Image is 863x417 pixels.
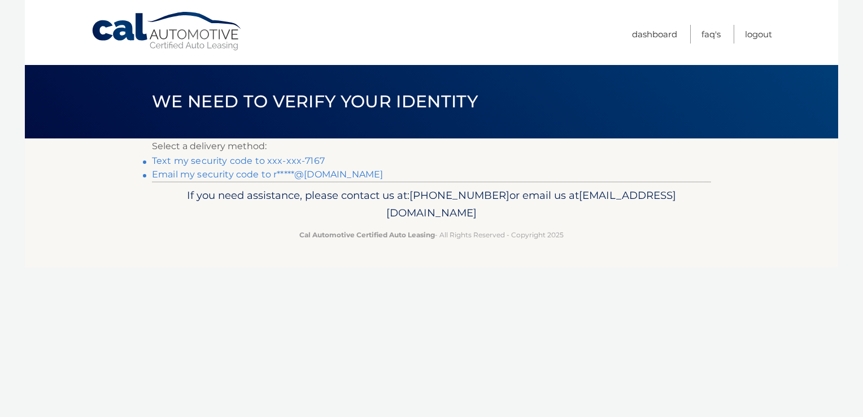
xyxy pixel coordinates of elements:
[299,231,435,239] strong: Cal Automotive Certified Auto Leasing
[745,25,772,44] a: Logout
[701,25,721,44] a: FAQ's
[152,91,478,112] span: We need to verify your identity
[152,155,325,166] a: Text my security code to xxx-xxx-7167
[632,25,677,44] a: Dashboard
[409,189,509,202] span: [PHONE_NUMBER]
[152,138,711,154] p: Select a delivery method:
[159,229,704,241] p: - All Rights Reserved - Copyright 2025
[152,169,383,180] a: Email my security code to r*****@[DOMAIN_NAME]
[159,186,704,223] p: If you need assistance, please contact us at: or email us at
[91,11,243,51] a: Cal Automotive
